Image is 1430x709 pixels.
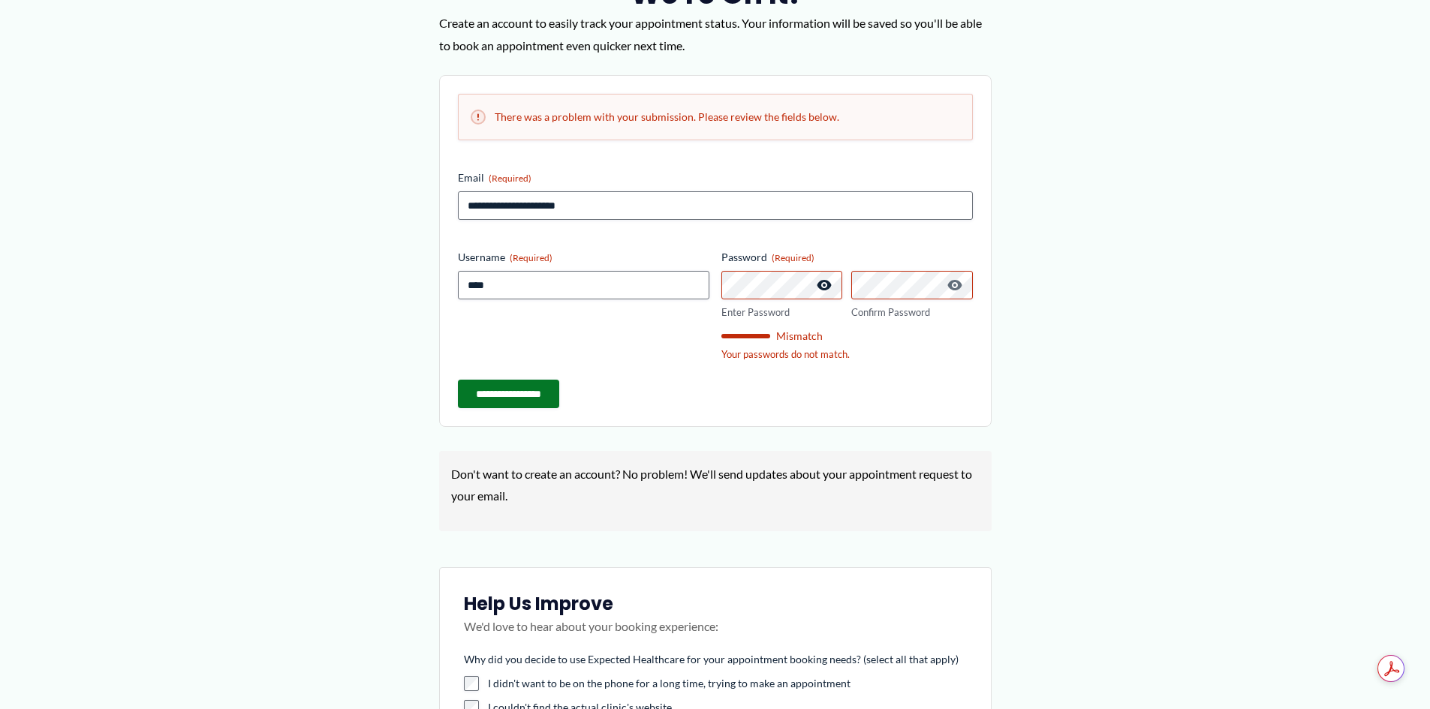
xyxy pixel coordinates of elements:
h2: There was a problem with your submission. Please review the fields below. [471,110,960,125]
span: (Required) [489,173,531,184]
p: Create an account to easily track your appointment status. Your information will be saved so you'... [439,12,992,56]
span: (Required) [510,252,552,263]
div: Your passwords do not match. [721,347,973,362]
button: Show Password [946,276,964,294]
label: Email [458,170,973,185]
legend: Why did you decide to use Expected Healthcare for your appointment booking needs? (select all tha... [464,652,959,667]
p: We'd love to hear about your booking experience: [464,615,967,653]
span: (Required) [772,252,814,263]
h3: Help Us Improve [464,592,967,615]
button: Show Password [815,276,833,294]
label: Confirm Password [851,305,973,320]
div: Mismatch [721,331,973,341]
label: Username [458,250,709,265]
label: I didn't want to be on the phone for a long time, trying to make an appointment [488,676,967,691]
p: Don't want to create an account? No problem! We'll send updates about your appointment request to... [451,463,980,507]
label: Enter Password [721,305,843,320]
legend: Password [721,250,814,265]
